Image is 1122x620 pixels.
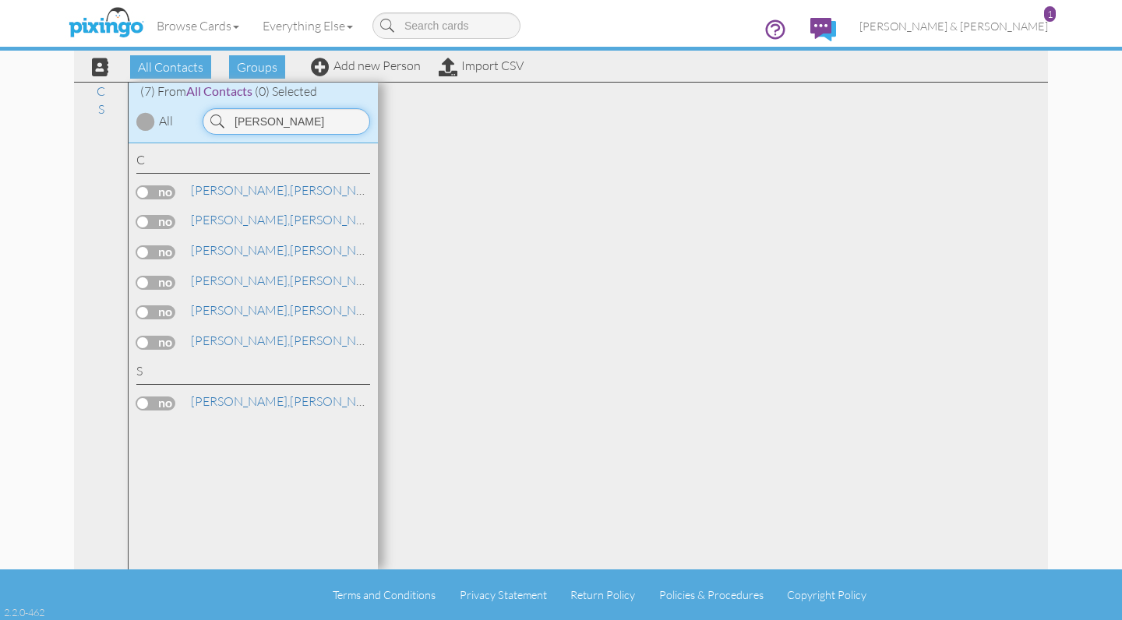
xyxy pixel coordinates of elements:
a: [PERSON_NAME] [189,331,388,350]
span: [PERSON_NAME], [191,393,290,409]
a: Everything Else [251,6,365,45]
a: Return Policy [570,588,635,601]
span: [PERSON_NAME] & [PERSON_NAME] [859,19,1048,33]
a: [PERSON_NAME] & [PERSON_NAME] 1 [848,6,1060,46]
a: Terms and Conditions [333,588,436,601]
span: [PERSON_NAME], [191,212,290,227]
div: S [136,362,370,385]
a: Policies & Procedures [659,588,764,601]
a: Browse Cards [145,6,251,45]
div: 2.2.0-462 [4,605,44,619]
a: Privacy Statement [460,588,547,601]
span: [PERSON_NAME], [191,333,290,348]
span: Groups [229,55,285,79]
input: Search cards [372,12,520,39]
span: [PERSON_NAME], [191,242,290,258]
span: [PERSON_NAME], [191,273,290,288]
span: All Contacts [186,83,252,98]
span: (0) Selected [255,83,317,99]
div: C [136,151,370,174]
a: [PERSON_NAME] [189,271,388,290]
span: All Contacts [130,55,211,79]
a: [PERSON_NAME] [189,210,388,229]
a: [PERSON_NAME] [189,301,388,319]
span: [PERSON_NAME], [191,182,290,198]
span: [PERSON_NAME], [191,302,290,318]
img: comments.svg [810,18,836,41]
a: [PERSON_NAME] [189,241,388,259]
a: Import CSV [439,58,524,73]
a: C [89,82,113,100]
img: pixingo logo [65,4,147,43]
a: [PERSON_NAME] [189,392,388,410]
div: 1 [1044,6,1056,22]
a: Copyright Policy [787,588,866,601]
div: All [159,112,173,130]
a: S [90,100,112,118]
div: (7) From [129,83,378,100]
a: Add new Person [311,58,421,73]
a: [PERSON_NAME] [189,181,388,199]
